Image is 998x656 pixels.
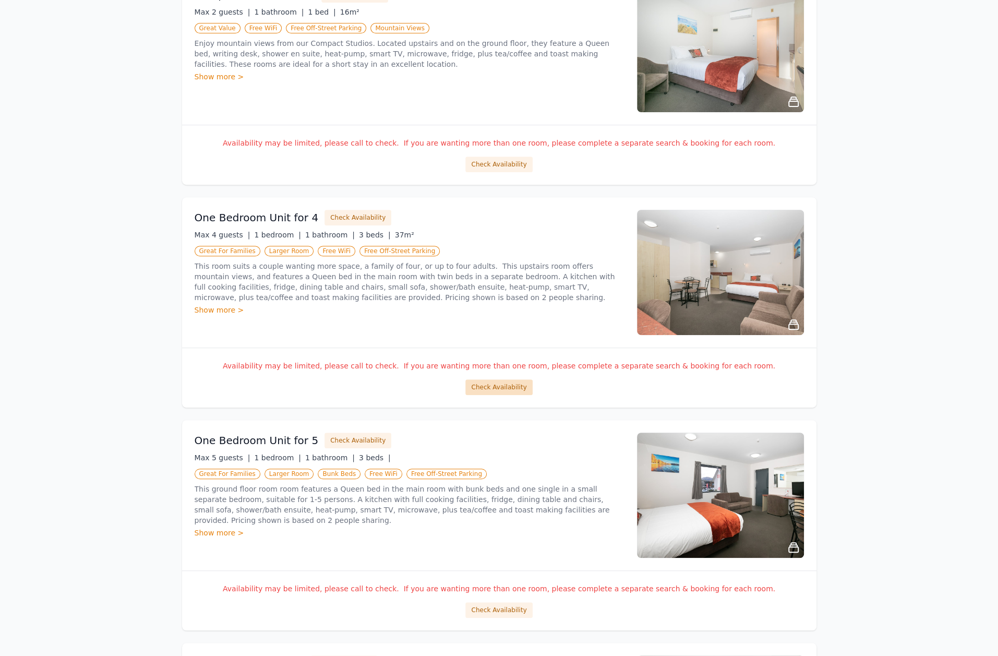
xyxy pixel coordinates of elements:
[195,23,241,33] span: Great Value
[318,246,355,256] span: Free WiFi
[324,210,391,225] button: Check Availability
[195,71,624,82] div: Show more >
[359,231,391,239] span: 3 beds |
[254,231,301,239] span: 1 bedroom |
[465,602,532,618] button: Check Availability
[195,138,804,148] p: Availability may be limited, please call to check. If you are wanting more than one room, please ...
[359,454,391,462] span: 3 beds |
[465,379,532,395] button: Check Availability
[406,469,487,479] span: Free Off-Street Parking
[305,454,355,462] span: 1 bathroom |
[308,8,335,16] span: 1 bed |
[254,8,304,16] span: 1 bathroom |
[195,38,624,69] p: Enjoy mountain views from our Compact Studios. Located upstairs and on the ground floor, they fea...
[195,261,624,303] p: This room suits a couple wanting more space, a family of four, or up to four adults. This upstair...
[365,469,402,479] span: Free WiFi
[254,454,301,462] span: 1 bedroom |
[195,361,804,371] p: Availability may be limited, please call to check. If you are wanting more than one room, please ...
[195,583,804,594] p: Availability may be limited, please call to check. If you are wanting more than one room, please ...
[305,231,355,239] span: 1 bathroom |
[195,469,260,479] span: Great For Families
[370,23,429,33] span: Mountain Views
[359,246,440,256] span: Free Off-Street Parking
[245,23,282,33] span: Free WiFi
[340,8,359,16] span: 16m²
[264,469,314,479] span: Larger Room
[195,528,624,538] div: Show more >
[195,8,250,16] span: Max 2 guests |
[465,157,532,172] button: Check Availability
[324,433,391,448] button: Check Availability
[195,246,260,256] span: Great For Families
[318,469,360,479] span: Bunk Beds
[195,433,319,448] h3: One Bedroom Unit for 5
[195,231,250,239] span: Max 4 guests |
[195,484,624,526] p: This ground floor room room features a Queen bed in the main room with bunk beds and one single i...
[264,246,314,256] span: Larger Room
[286,23,366,33] span: Free Off-Street Parking
[195,210,319,225] h3: One Bedroom Unit for 4
[195,305,624,315] div: Show more >
[195,454,250,462] span: Max 5 guests |
[395,231,414,239] span: 37m²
